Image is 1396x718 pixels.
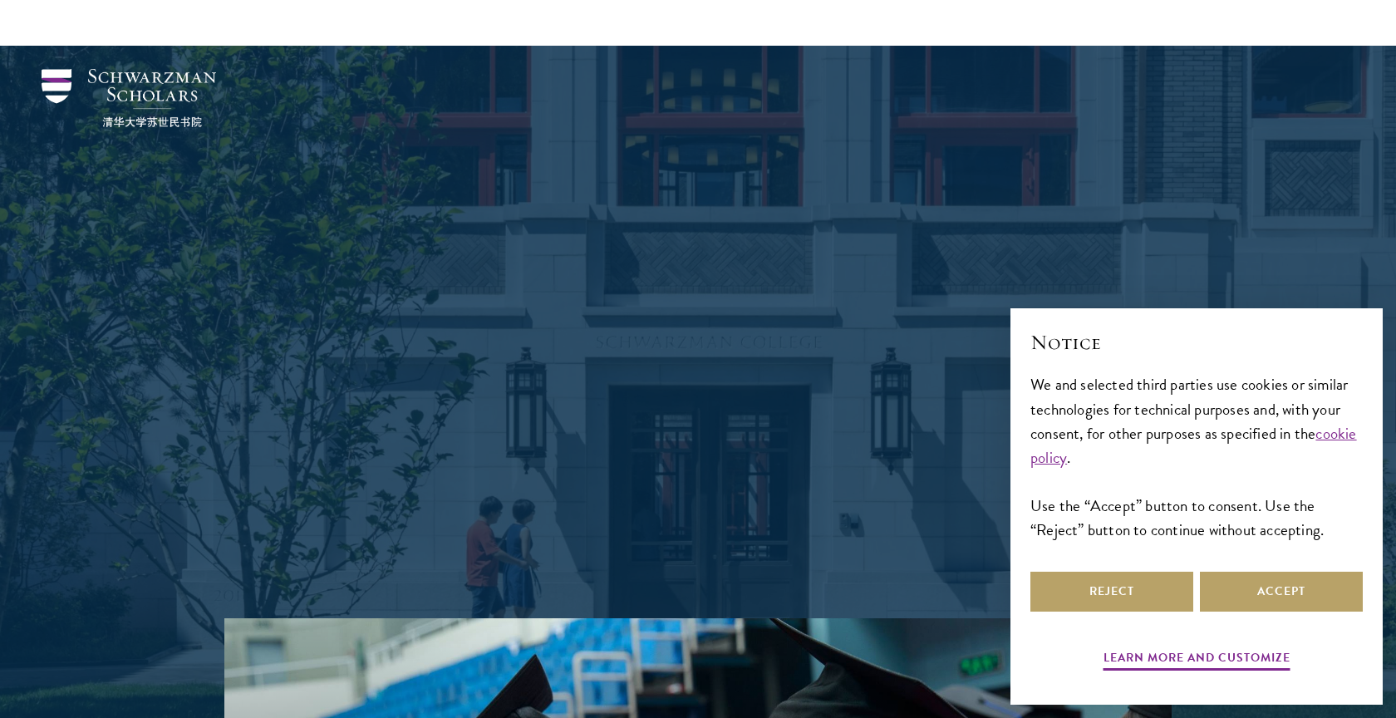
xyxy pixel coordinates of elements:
[1030,372,1363,541] div: We and selected third parties use cookies or similar technologies for technical purposes and, wit...
[1030,421,1357,470] a: cookie policy
[1030,572,1193,612] button: Reject
[1030,328,1363,357] h2: Notice
[1200,572,1363,612] button: Accept
[42,69,216,127] img: Schwarzman Scholars
[1104,647,1290,673] button: Learn more and customize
